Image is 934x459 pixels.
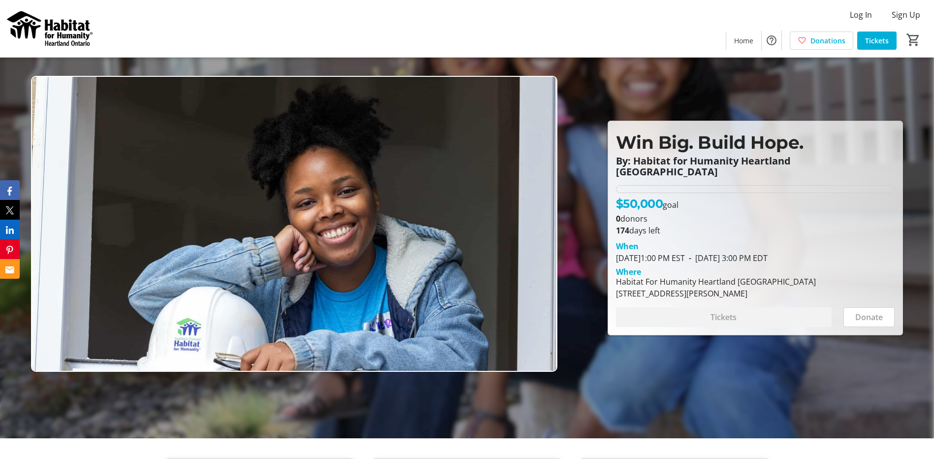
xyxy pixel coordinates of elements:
[616,129,895,156] p: Win Big. Build Hope.
[616,197,663,211] span: $50,000
[616,240,639,252] div: When
[810,35,845,46] span: Donations
[616,225,895,236] p: days left
[842,7,880,23] button: Log In
[726,32,761,50] a: Home
[857,32,897,50] a: Tickets
[904,31,922,49] button: Cart
[884,7,928,23] button: Sign Up
[762,31,781,50] button: Help
[850,9,872,21] span: Log In
[892,9,920,21] span: Sign Up
[616,253,685,263] span: [DATE] 1:00 PM EST
[685,253,768,263] span: [DATE] 3:00 PM EDT
[6,4,94,53] img: Habitat for Humanity Heartland Ontario's Logo
[616,213,895,225] p: donors
[865,35,889,46] span: Tickets
[31,76,557,372] img: Campaign CTA Media Photo
[616,276,816,288] div: Habitat For Humanity Heartland [GEOGRAPHIC_DATA]
[616,195,679,213] p: goal
[685,253,695,263] span: -
[616,213,620,224] b: 0
[616,268,641,276] div: Where
[616,185,895,193] div: 0% of fundraising goal reached
[616,288,816,299] div: [STREET_ADDRESS][PERSON_NAME]
[616,156,895,177] p: By: Habitat for Humanity Heartland [GEOGRAPHIC_DATA]
[734,35,753,46] span: Home
[790,32,853,50] a: Donations
[616,225,629,236] span: 174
